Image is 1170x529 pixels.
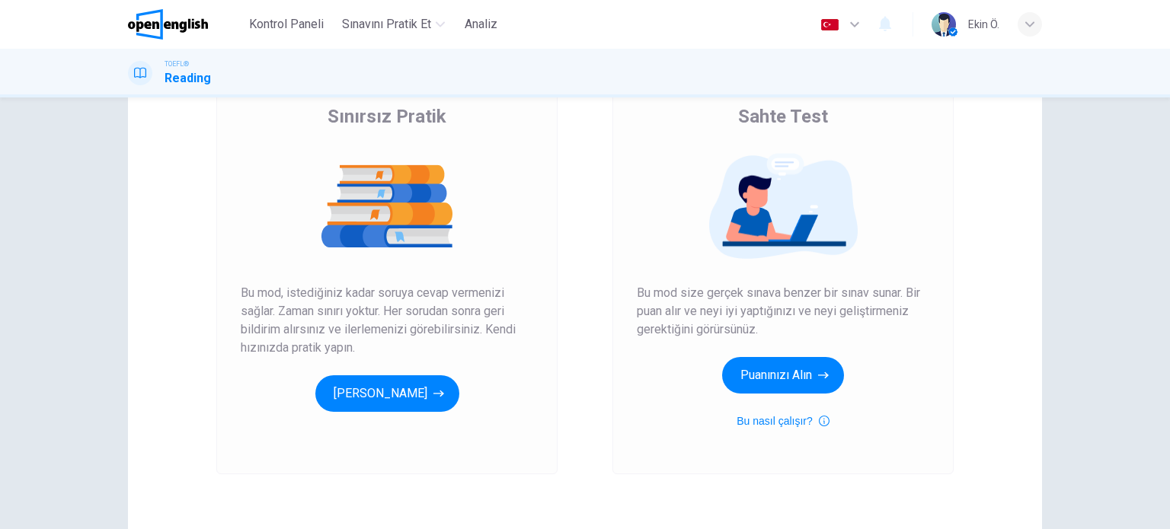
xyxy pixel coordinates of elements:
[932,12,956,37] img: Profile picture
[249,15,324,33] span: Kontrol Paneli
[336,11,451,38] button: Sınavını Pratik Et
[637,284,929,339] span: Bu mod size gerçek sınava benzer bir sınav sunar. Bir puan alır ve neyi iyi yaptığınızı ve neyi g...
[328,104,446,129] span: Sınırsız Pratik
[820,19,839,30] img: tr
[243,11,330,38] button: Kontrol Paneli
[128,9,208,40] img: OpenEnglish logo
[165,69,211,88] h1: Reading
[722,357,844,394] button: Puanınızı Alın
[315,375,459,412] button: [PERSON_NAME]
[737,412,830,430] button: Bu nasıl çalışır?
[457,11,506,38] button: Analiz
[128,9,243,40] a: OpenEnglish logo
[968,15,999,33] div: Ekin Ö.
[241,284,533,357] span: Bu mod, istediğiniz kadar soruya cevap vermenizi sağlar. Zaman sınırı yoktur. Her sorudan sonra g...
[165,59,189,69] span: TOEFL®
[738,104,828,129] span: Sahte Test
[465,15,497,33] span: Analiz
[342,15,431,33] span: Sınavını Pratik Et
